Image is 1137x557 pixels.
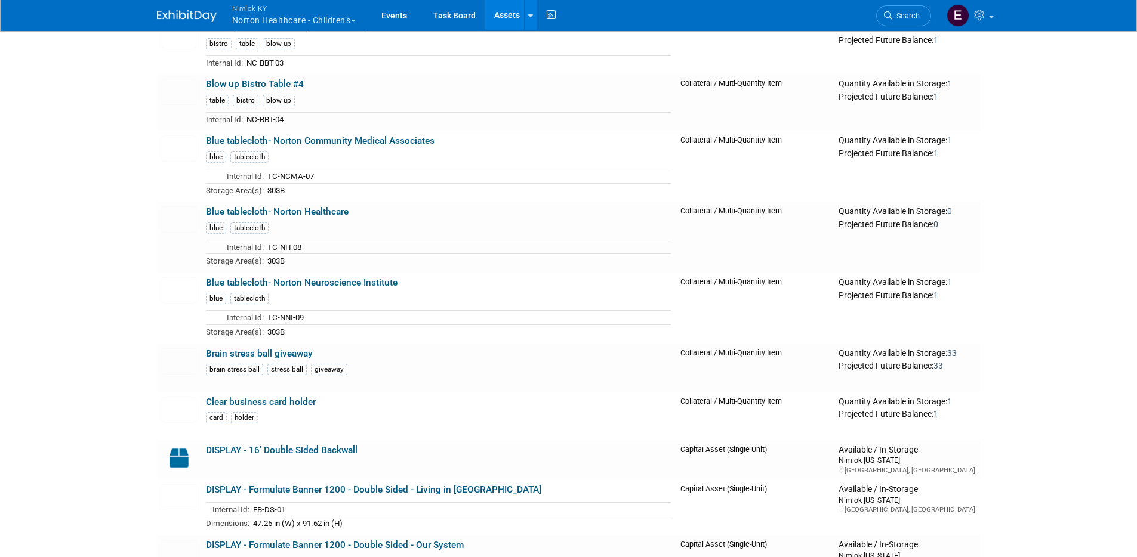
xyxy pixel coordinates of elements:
div: holder [231,412,258,423]
div: Nimlok [US_STATE] [839,495,975,505]
div: Projected Future Balance: [839,288,975,301]
a: DISPLAY - Formulate Banner 1200 - Double Sided - Our System [206,540,464,550]
span: 1 [947,397,952,406]
a: Clear business card holder [206,397,316,407]
div: card [206,412,227,423]
img: Elizabeth Griffin [947,4,969,27]
div: Projected Future Balance: [839,33,975,46]
div: blow up [263,38,295,49]
span: 33 [933,361,943,370]
span: Nimlok KY [232,2,356,14]
td: FB-DS-01 [249,502,671,516]
span: 1 [933,92,938,101]
div: blue [206,293,226,304]
div: [GEOGRAPHIC_DATA], [GEOGRAPHIC_DATA] [839,466,975,475]
td: TC-NCMA-07 [264,169,671,183]
td: Collateral / Multi-Quantity Item [676,273,834,344]
img: ExhibitDay [157,10,217,22]
td: Dimensions: [206,516,249,530]
div: Quantity Available in Storage: [839,79,975,89]
div: Available / In-Storage [839,540,975,550]
div: Available / In-Storage [839,445,975,456]
div: tablecloth [230,222,269,234]
div: Quantity Available in Storage: [839,348,975,359]
div: bistro [206,38,232,49]
a: Blue tablecloth- Norton Healthcare [206,206,349,217]
div: Projected Future Balance: [839,217,975,230]
span: Storage Area(s): [206,327,264,336]
div: Nimlok [US_STATE] [839,455,975,465]
span: 1 [947,79,952,88]
td: Internal Id: [206,169,264,183]
span: 0 [933,219,938,229]
span: 1 [947,277,952,287]
td: TC-NNI-09 [264,311,671,325]
td: 303B [264,325,671,339]
td: NC-BBT-03 [243,55,671,69]
a: DISPLAY - 16' Double Sided Backwall [206,445,358,456]
div: bistro [233,95,258,106]
td: Internal Id: [206,112,243,126]
a: Brain stress ball giveaway [206,348,313,359]
span: 33 [947,348,957,358]
div: Projected Future Balance: [839,407,975,420]
div: giveaway [311,364,347,375]
a: Blow up Bistro Table #4 [206,79,304,89]
a: Blue tablecloth- Norton Neuroscience Institute [206,277,398,288]
div: Quantity Available in Storage: [839,206,975,217]
td: Internal Id: [206,502,249,516]
td: Collateral / Multi-Quantity Item [676,74,834,131]
div: [GEOGRAPHIC_DATA], [GEOGRAPHIC_DATA] [839,505,975,514]
div: blow up [263,95,295,106]
span: 47.25 in (W) x 91.62 in (H) [253,519,343,528]
span: 0 [947,206,952,216]
img: Capital-Asset-Icon-2.png [162,445,196,471]
span: Search [892,11,920,20]
a: DISPLAY - Formulate Banner 1200 - Double Sided - Living in [GEOGRAPHIC_DATA] [206,484,541,495]
div: tablecloth [230,293,269,304]
div: Projected Future Balance: [839,89,975,103]
td: Capital Asset (Single-Unit) [676,440,834,479]
td: Internal Id: [206,240,264,254]
div: brain stress ball [206,364,263,375]
span: 1 [947,135,952,145]
td: Collateral / Multi-Quantity Item [676,17,834,74]
span: 1 [933,290,938,300]
div: Quantity Available in Storage: [839,277,975,288]
div: Projected Future Balance: [839,358,975,372]
td: Collateral / Multi-Quantity Item [676,344,834,392]
div: Available / In-Storage [839,484,975,495]
td: Internal Id: [206,311,264,325]
span: Storage Area(s): [206,256,264,265]
div: Projected Future Balance: [839,146,975,159]
a: Blue tablecloth- Norton Community Medical Associates [206,135,435,146]
td: 303B [264,183,671,197]
div: Quantity Available in Storage: [839,135,975,146]
div: table [236,38,258,49]
span: Storage Area(s): [206,186,264,195]
td: Collateral / Multi-Quantity Item [676,202,834,273]
span: 1 [933,148,938,158]
div: tablecloth [230,151,269,163]
td: Collateral / Multi-Quantity Item [676,392,834,440]
td: Internal Id: [206,55,243,69]
td: NC-BBT-04 [243,112,671,126]
div: stress ball [267,364,307,375]
div: blue [206,151,226,163]
span: 1 [933,35,938,45]
div: Quantity Available in Storage: [839,397,975,407]
td: 303B [264,254,671,268]
td: Collateral / Multi-Quantity Item [676,131,834,202]
a: Search [876,5,931,26]
td: TC-NH-08 [264,240,671,254]
span: 1 [933,409,938,419]
div: table [206,95,229,106]
div: blue [206,222,226,234]
td: Capital Asset (Single-Unit) [676,479,834,535]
